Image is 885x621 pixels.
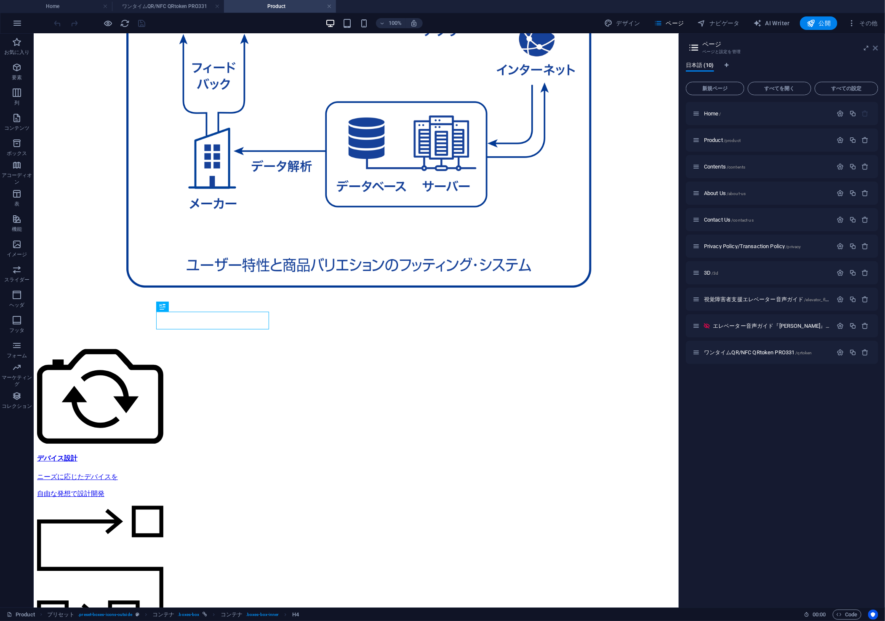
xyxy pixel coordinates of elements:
div: 削除 [862,269,869,276]
p: コレクション [2,403,32,410]
span: /privacy [786,244,801,249]
div: 削除 [862,216,869,223]
p: ヘッダ [9,302,24,308]
div: 複製 [849,216,856,223]
nav: breadcrumb [47,610,299,620]
div: 削除 [862,349,869,356]
span: /contact-us [732,218,754,222]
p: 機能 [12,226,22,233]
p: 要素 [12,74,22,81]
button: デザイン [601,16,644,30]
h6: 100% [389,18,402,28]
div: 削除 [862,190,869,197]
p: コンテンツ [4,125,30,131]
button: Usercentrics [868,610,878,620]
h4: Product [224,2,336,11]
span: クリックしてページを開く [713,323,880,329]
span: デザイン [604,19,640,27]
span: / [720,112,721,116]
span: AI Writer [753,19,790,27]
span: クリックしてページを開く [704,296,874,302]
button: Code [833,610,861,620]
span: 00 00 [813,610,826,620]
div: エレベーター音声ガイド『[PERSON_NAME]』標準音声一覧 [710,323,833,329]
a: クリックして選択をキャンセルし、ダブルクリックしてページを開きます [7,610,35,620]
div: デザイン (Ctrl+Alt+Y) [601,16,644,30]
span: . boxes-box-inner [246,610,279,620]
div: Privacy Policy/Transaction Policy/privacy [701,244,833,249]
div: 設定 [837,163,844,170]
span: 公開 [807,19,831,27]
p: ボックス [7,150,27,157]
span: /qrtoken [796,351,812,355]
div: 複製 [849,322,856,329]
div: 削除 [862,296,869,303]
span: クリックして選択し、ダブルクリックして編集します [47,610,75,620]
span: クリックしてページを開く [704,270,719,276]
div: 3D/3d [701,270,833,276]
span: ワンタイムQR/NFC QRtoken PRO331 [704,349,812,356]
div: 削除 [862,243,869,250]
div: Home/ [701,111,833,116]
div: 設定 [837,216,844,223]
button: ナビゲータ [694,16,743,30]
div: Contact Us/contact-us [701,217,833,222]
span: Product [704,137,741,143]
div: 開始ページは削除できません [862,110,869,117]
a: デバイス設計ニーズに応じたデバイスを自由な発想で設計開発 [3,316,130,466]
span: ナビゲータ [698,19,740,27]
p: フッタ [9,327,24,334]
div: 複製 [849,269,856,276]
h2: ページ [702,40,878,48]
i: この要素はリンクされています [203,612,207,617]
div: 複製 [849,137,856,144]
span: /3d [712,271,718,276]
span: すべてを開く [752,86,808,91]
span: /product [724,138,741,143]
button: AI Writer [750,16,793,30]
div: 設定 [837,269,844,276]
span: . preset-boxes-icons-outside [78,610,132,620]
div: 複製 [849,163,856,170]
div: 削除 [862,322,869,329]
div: 設定 [837,349,844,356]
div: 設定 [837,110,844,117]
p: スライダー [4,276,30,283]
div: 複製 [849,243,856,250]
p: 列 [14,99,19,106]
div: 設定 [837,190,844,197]
button: 新規ページ [686,82,744,95]
span: クリックして選択し、ダブルクリックして編集します [292,610,299,620]
span: すべての設定 [818,86,874,91]
span: 新規ページ [690,86,741,91]
p: イメージ [7,251,27,258]
span: /contents [727,165,745,169]
button: すべてを開く [748,82,811,95]
div: 複製 [849,110,856,117]
div: Product/product [701,137,833,143]
button: reload [120,18,130,28]
span: ページ [654,19,684,27]
div: Contents/contents [701,164,833,169]
button: 公開 [800,16,837,30]
button: 100% [376,18,406,28]
h6: セッション時間 [804,610,826,620]
span: クリックしてページを開く [704,190,746,196]
div: 言語タブ [686,62,878,78]
div: 設定 [837,296,844,303]
span: Home [704,110,721,117]
span: クリックして選択し、ダブルクリックして編集します [152,610,174,620]
p: 表 [14,201,19,207]
span: . boxes-box [178,610,199,620]
div: 削除 [862,137,869,144]
span: /about-us [727,191,746,196]
button: ページ [650,16,688,30]
p: フォーム [7,352,27,359]
div: 設定 [837,137,844,144]
span: Contact Us [704,217,754,223]
span: /elevator_floor_voice_guidance_gear [805,297,874,302]
div: 設定 [837,243,844,250]
button: その他 [844,16,881,30]
span: クリックしてページを開く [704,163,745,170]
span: クリックして選択し、ダブルクリックして編集します [221,610,243,620]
